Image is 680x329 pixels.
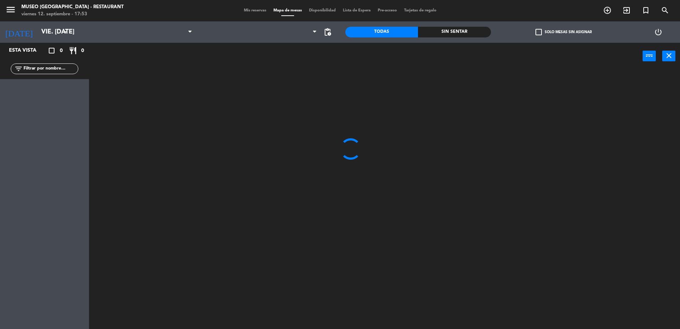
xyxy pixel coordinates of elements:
[617,4,636,16] span: WALK IN
[4,46,51,55] div: Esta vista
[622,6,631,15] i: exit_to_app
[401,9,440,12] span: Tarjetas de regalo
[21,4,124,11] div: Museo [GEOGRAPHIC_DATA] - Restaurant
[661,6,669,15] i: search
[636,4,655,16] span: Reserva especial
[418,27,491,37] div: Sin sentar
[23,65,78,73] input: Filtrar por nombre...
[645,51,654,60] i: power_input
[69,46,77,55] i: restaurant
[47,46,56,55] i: crop_square
[323,28,332,36] span: pending_actions
[654,28,663,36] i: power_settings_new
[603,6,612,15] i: add_circle_outline
[655,4,675,16] span: BUSCAR
[598,4,617,16] span: RESERVAR MESA
[14,65,23,73] i: filter_list
[60,47,63,55] span: 0
[81,47,84,55] span: 0
[5,4,16,17] button: menu
[5,4,16,15] i: menu
[535,29,592,35] label: Solo mesas sin asignar
[21,11,124,18] div: viernes 12. septiembre - 17:53
[305,9,339,12] span: Disponibilidad
[270,9,305,12] span: Mapa de mesas
[61,28,69,36] i: arrow_drop_down
[240,9,270,12] span: Mis reservas
[643,51,656,61] button: power_input
[345,27,418,37] div: Todas
[642,6,650,15] i: turned_in_not
[374,9,401,12] span: Pre-acceso
[665,51,673,60] i: close
[339,9,374,12] span: Lista de Espera
[662,51,675,61] button: close
[535,29,542,35] span: check_box_outline_blank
